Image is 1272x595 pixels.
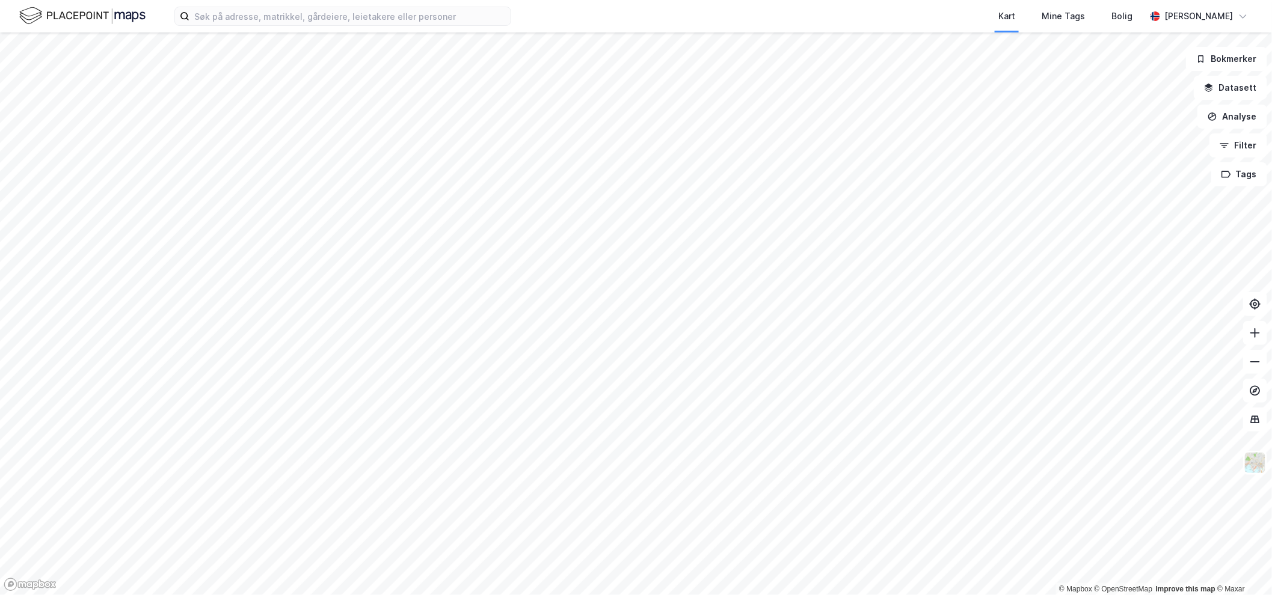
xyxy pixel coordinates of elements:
[1111,9,1132,23] div: Bolig
[1212,537,1272,595] iframe: Chat Widget
[1244,451,1267,474] img: Z
[1156,585,1215,593] a: Improve this map
[1209,133,1267,157] button: Filter
[19,5,146,26] img: logo.f888ab2527a4732fd821a326f86c7f29.svg
[1059,585,1092,593] a: Mapbox
[998,9,1015,23] div: Kart
[1194,76,1267,100] button: Datasett
[1197,105,1267,129] button: Analyse
[1212,537,1272,595] div: Kontrollprogram for chat
[1165,9,1234,23] div: [PERSON_NAME]
[1211,162,1267,186] button: Tags
[189,7,511,25] input: Søk på adresse, matrikkel, gårdeiere, leietakere eller personer
[4,578,57,591] a: Mapbox homepage
[1186,47,1267,71] button: Bokmerker
[1042,9,1085,23] div: Mine Tags
[1095,585,1153,593] a: OpenStreetMap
